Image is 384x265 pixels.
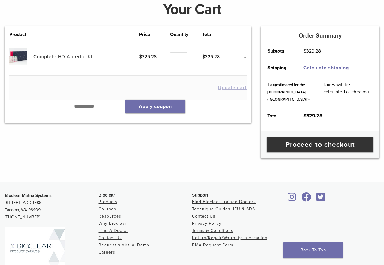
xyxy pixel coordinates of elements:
span: Support [192,193,208,197]
img: Complete HD Anterior Kit [9,48,27,65]
a: Back To Top [283,242,343,258]
span: $ [303,48,306,54]
a: Careers [99,250,115,255]
span: $ [202,54,205,60]
a: Courses [99,206,116,212]
th: Total [261,107,297,124]
a: Terms & Conditions [192,228,233,233]
bdi: 329.28 [139,54,157,60]
a: Return/Repair/Warranty Information [192,235,267,240]
button: Update cart [218,85,247,90]
a: Remove this item [239,53,247,61]
bdi: 329.28 [303,48,321,54]
th: Total [202,31,233,38]
th: Product [9,31,33,38]
a: Products [99,199,117,204]
a: Contact Us [99,235,122,240]
bdi: 329.28 [303,113,322,119]
a: Bioclear [286,196,298,202]
th: Shipping [261,59,297,76]
a: Request a Virtual Demo [99,242,149,248]
a: Why Bioclear [99,221,126,226]
span: Bioclear [99,193,115,197]
span: $ [139,54,142,60]
th: Price [139,31,170,38]
th: Subtotal [261,43,297,59]
p: [STREET_ADDRESS] Tacoma, WA 98409 [PHONE_NUMBER] [5,192,99,221]
a: Complete HD Anterior Kit [33,54,94,60]
h5: Order Summary [261,32,379,39]
a: Find Bioclear Trained Doctors [192,199,256,204]
span: $ [303,113,306,119]
a: Privacy Policy [192,221,221,226]
a: Bioclear [315,196,327,202]
td: Taxes will be calculated at checkout [316,76,379,107]
button: Apply coupon [125,100,185,113]
strong: Bioclear Matrix Systems [5,193,52,198]
a: Find A Doctor [99,228,128,233]
a: Proceed to checkout [267,137,373,152]
a: Bioclear [300,196,313,202]
a: Resources [99,214,121,219]
a: Technique Guides, IFU & SDS [192,206,255,212]
a: RMA Request Form [192,242,233,248]
a: Contact Us [192,214,215,219]
a: Calculate shipping [303,65,349,71]
th: Tax [261,76,316,107]
bdi: 329.28 [202,54,220,60]
small: (estimated for the [GEOGRAPHIC_DATA] ([GEOGRAPHIC_DATA])) [267,83,310,102]
th: Quantity [170,31,203,38]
